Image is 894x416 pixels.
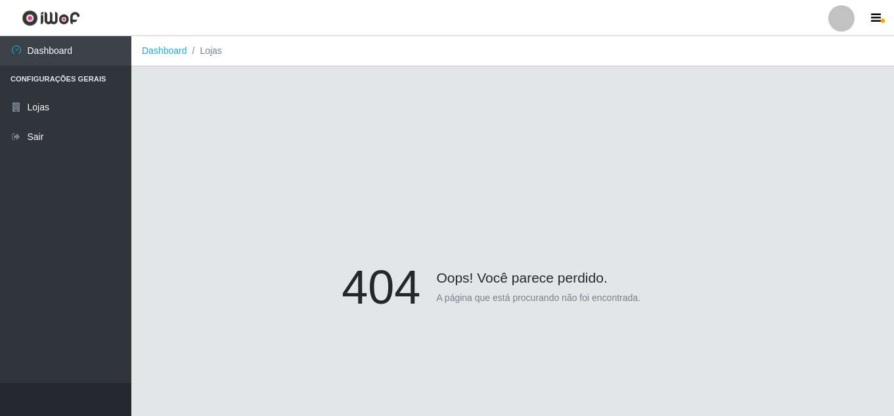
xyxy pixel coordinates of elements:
nav: breadcrumb [131,36,894,66]
li: Lojas [187,44,222,58]
h1: 404 [342,259,420,315]
h4: Oops! Você parece perdido. [342,259,684,286]
p: A página que está procurando não foi encontrada. [436,291,640,305]
a: Dashboard [142,45,187,56]
img: CoreUI Logo [22,10,80,26]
